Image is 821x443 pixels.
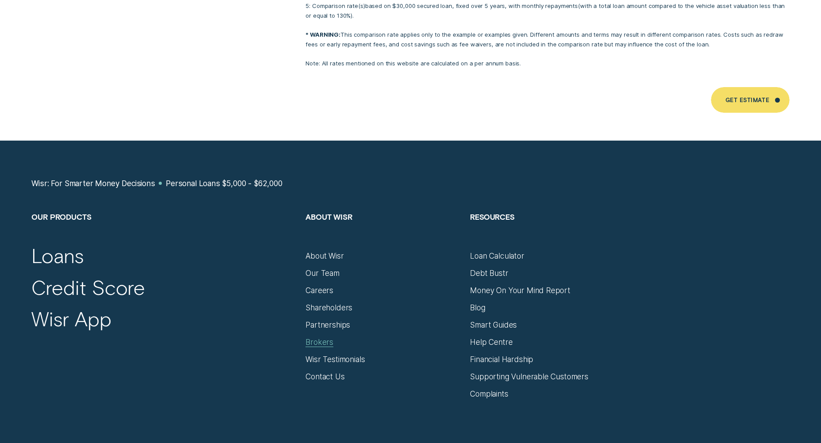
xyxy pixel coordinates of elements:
a: Shareholders [305,303,352,313]
a: Loans [31,243,84,267]
a: Wisr: For Smarter Money Decisions [31,179,155,188]
a: Personal Loans $5,000 - $62,000 [166,179,283,188]
strong: * WARNING: [305,31,340,38]
a: Help Centre [470,337,512,347]
a: Debt Bustr [470,268,508,278]
h2: About Wisr [305,212,460,251]
span: ( [578,2,580,9]
span: ( [358,2,360,9]
a: Contact Us [305,372,344,382]
a: Blog [470,303,485,313]
p: 5: Comparison rate s based on $30,000 secured loan, fixed over 5 years, with monthly repayments w... [305,1,789,20]
a: Wisr Testimonials [305,355,365,364]
a: Credit Score [31,275,145,299]
a: Careers [305,286,333,295]
p: This comparison rate applies only to the example or examples given. Different amounts and terms m... [305,30,789,49]
a: Our Team [305,268,340,278]
a: Supporting Vulnerable Customers [470,372,588,382]
h2: Our Products [31,212,296,251]
span: ) [363,2,365,9]
p: Note: All rates mentioned on this website are calculated on a per annum basis. [305,59,789,69]
a: About Wisr [305,251,344,261]
h2: Resources [470,212,625,251]
a: Wisr App [31,306,111,331]
a: Get Estimate [711,87,789,112]
a: Money On Your Mind Report [470,286,570,295]
a: Complaints [470,389,508,399]
a: Loan Calculator [470,251,524,261]
a: Partnerships [305,320,350,330]
a: Financial Hardship [470,355,533,364]
a: Smart Guides [470,320,517,330]
a: Brokers [305,337,333,347]
span: ) [351,12,352,19]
